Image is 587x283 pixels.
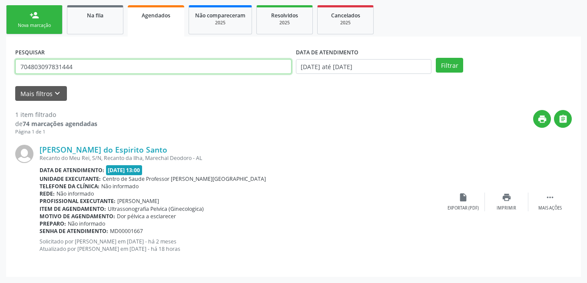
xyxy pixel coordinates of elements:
[263,20,306,26] div: 2025
[533,110,551,128] button: print
[458,193,468,202] i: insert_drive_file
[15,46,45,59] label: PESQUISAR
[436,58,463,73] button: Filtrar
[68,220,105,227] span: Não informado
[40,213,115,220] b: Motivo de agendamento:
[40,175,101,183] b: Unidade executante:
[13,22,56,29] div: Nova marcação
[497,205,516,211] div: Imprimir
[87,12,103,19] span: Na fila
[296,46,358,59] label: DATA DE ATENDIMENTO
[117,213,176,220] span: Dor pélvica a esclarecer
[15,145,33,163] img: img
[15,86,67,101] button: Mais filtroskeyboard_arrow_down
[15,110,97,119] div: 1 item filtrado
[15,128,97,136] div: Página 1 de 1
[537,114,547,124] i: print
[15,119,97,128] div: de
[103,175,266,183] span: Centro de Saude Professor [PERSON_NAME][GEOGRAPHIC_DATA]
[448,205,479,211] div: Exportar (PDF)
[331,12,360,19] span: Cancelados
[538,205,562,211] div: Mais ações
[271,12,298,19] span: Resolvidos
[558,114,568,124] i: 
[117,197,159,205] span: [PERSON_NAME]
[40,238,441,253] p: Solicitado por [PERSON_NAME] em [DATE] - há 2 meses Atualizado por [PERSON_NAME] em [DATE] - há 1...
[296,59,432,74] input: Selecione um intervalo
[195,12,245,19] span: Não compareceram
[40,154,441,162] div: Recanto do Meu Rei, S/N, Recanto da Ilha, Marechal Deodoro - AL
[40,197,116,205] b: Profissional executante:
[108,205,204,213] span: Ultrassonografia Pelvica (Ginecologica)
[195,20,245,26] div: 2025
[554,110,572,128] button: 
[40,166,104,174] b: Data de atendimento:
[142,12,170,19] span: Agendados
[56,190,94,197] span: Não informado
[545,193,555,202] i: 
[30,10,39,20] div: person_add
[502,193,511,202] i: print
[53,89,62,98] i: keyboard_arrow_down
[15,59,292,74] input: Nome, CNS
[101,183,139,190] span: Não informado
[40,183,99,190] b: Telefone da clínica:
[110,227,143,235] span: MD00001667
[40,227,108,235] b: Senha de atendimento:
[40,145,167,154] a: [PERSON_NAME] do Espirito Santo
[23,120,97,128] strong: 74 marcações agendadas
[40,205,106,213] b: Item de agendamento:
[40,220,66,227] b: Preparo:
[40,190,55,197] b: Rede:
[106,165,143,175] span: [DATE] 13:00
[324,20,367,26] div: 2025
